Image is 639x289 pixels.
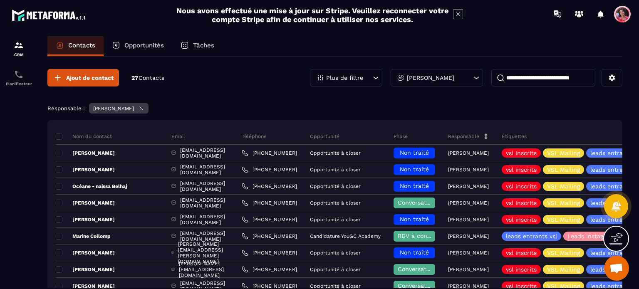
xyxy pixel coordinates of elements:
[56,183,127,190] p: Océane - naissa Belhaj
[398,199,462,206] span: Conversation en cours
[310,233,381,239] p: Candidature YouGC Academy
[2,52,35,57] p: CRM
[506,250,537,256] p: vsl inscrits
[242,249,297,256] a: [PHONE_NUMBER]
[310,200,361,206] p: Opportunité à closer
[398,282,462,289] span: Conversation en cours
[448,267,489,272] p: [PERSON_NAME]
[506,183,537,189] p: vsl inscrits
[547,250,580,256] p: VSL Mailing
[56,200,115,206] p: [PERSON_NAME]
[310,133,339,140] p: Opportunité
[56,216,115,223] p: [PERSON_NAME]
[506,200,537,206] p: vsl inscrits
[2,63,35,92] a: schedulerschedulerPlanificateur
[310,150,361,156] p: Opportunité à closer
[2,34,35,63] a: formationformationCRM
[506,150,537,156] p: vsl inscrits
[448,200,489,206] p: [PERSON_NAME]
[242,150,297,156] a: [PHONE_NUMBER]
[502,133,527,140] p: Étiquettes
[400,249,429,256] span: Non traité
[193,42,214,49] p: Tâches
[47,36,104,56] a: Contacts
[93,106,134,111] p: [PERSON_NAME]
[547,267,580,272] p: VSL Mailing
[242,233,297,240] a: [PHONE_NUMBER]
[506,217,537,222] p: vsl inscrits
[400,183,429,189] span: Non traité
[56,166,115,173] p: [PERSON_NAME]
[448,150,489,156] p: [PERSON_NAME]
[12,7,87,22] img: logo
[2,82,35,86] p: Planificateur
[56,249,115,256] p: [PERSON_NAME]
[547,217,580,222] p: VSL Mailing
[242,216,297,223] a: [PHONE_NUMBER]
[400,149,429,156] span: Non traité
[56,133,112,140] p: Nom du contact
[56,150,115,156] p: [PERSON_NAME]
[400,216,429,222] span: Non traité
[506,233,557,239] p: leads entrants vsl
[56,266,115,273] p: [PERSON_NAME]
[131,74,164,82] p: 27
[242,200,297,206] a: [PHONE_NUMBER]
[506,283,537,289] p: vsl inscrits
[310,283,361,289] p: Opportunité à closer
[66,74,114,82] span: Ajout de contact
[394,133,408,140] p: Phase
[171,133,185,140] p: Email
[104,36,172,56] a: Opportunités
[47,69,119,86] button: Ajout de contact
[14,69,24,79] img: scheduler
[176,6,449,24] h2: Nous avons effectué une mise à jour sur Stripe. Veuillez reconnecter votre compte Stripe afin de ...
[68,42,95,49] p: Contacts
[172,36,223,56] a: Tâches
[448,250,489,256] p: [PERSON_NAME]
[547,150,580,156] p: VSL Mailing
[567,233,614,239] p: Leads Instagram
[407,75,454,81] p: [PERSON_NAME]
[242,183,297,190] a: [PHONE_NUMBER]
[398,232,451,239] span: RDV à confimer ❓
[398,266,462,272] span: Conversation en cours
[448,183,489,189] p: [PERSON_NAME]
[448,233,489,239] p: [PERSON_NAME]
[56,233,111,240] p: Marine Collomp
[448,133,479,140] p: Responsable
[242,266,297,273] a: [PHONE_NUMBER]
[448,283,489,289] p: [PERSON_NAME]
[14,40,24,50] img: formation
[242,166,297,173] a: [PHONE_NUMBER]
[448,167,489,173] p: [PERSON_NAME]
[139,74,164,81] span: Contacts
[310,183,361,189] p: Opportunité à closer
[310,217,361,222] p: Opportunité à closer
[310,250,361,256] p: Opportunité à closer
[124,42,164,49] p: Opportunités
[400,166,429,173] span: Non traité
[547,283,580,289] p: VSL Mailing
[547,167,580,173] p: VSL Mailing
[310,167,361,173] p: Opportunité à closer
[47,105,85,111] p: Responsable :
[326,75,363,81] p: Plus de filtre
[242,133,267,140] p: Téléphone
[448,217,489,222] p: [PERSON_NAME]
[506,167,537,173] p: vsl inscrits
[604,256,629,281] div: Ouvrir le chat
[547,183,580,189] p: VSL Mailing
[310,267,361,272] p: Opportunité à closer
[506,267,537,272] p: vsl inscrits
[547,200,580,206] p: VSL Mailing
